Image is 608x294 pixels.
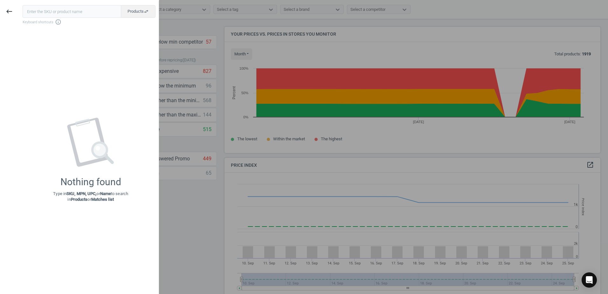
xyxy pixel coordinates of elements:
[582,272,597,288] div: Open Intercom Messenger
[128,9,149,14] span: Products
[121,5,155,18] button: Productsswap_horiz
[100,191,111,196] strong: Name
[71,197,88,202] strong: Products
[144,9,149,14] i: swap_horiz
[66,191,96,196] strong: SKU, MPN, UPC,
[55,19,61,25] i: info_outline
[60,176,121,188] div: Nothing found
[91,197,114,202] strong: Matches list
[23,5,121,18] input: Enter the SKU or product name
[2,4,17,19] button: keyboard_backspace
[53,191,128,202] p: Type in or to search in or
[5,8,13,15] i: keyboard_backspace
[23,19,155,25] span: Keyboard shortcuts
